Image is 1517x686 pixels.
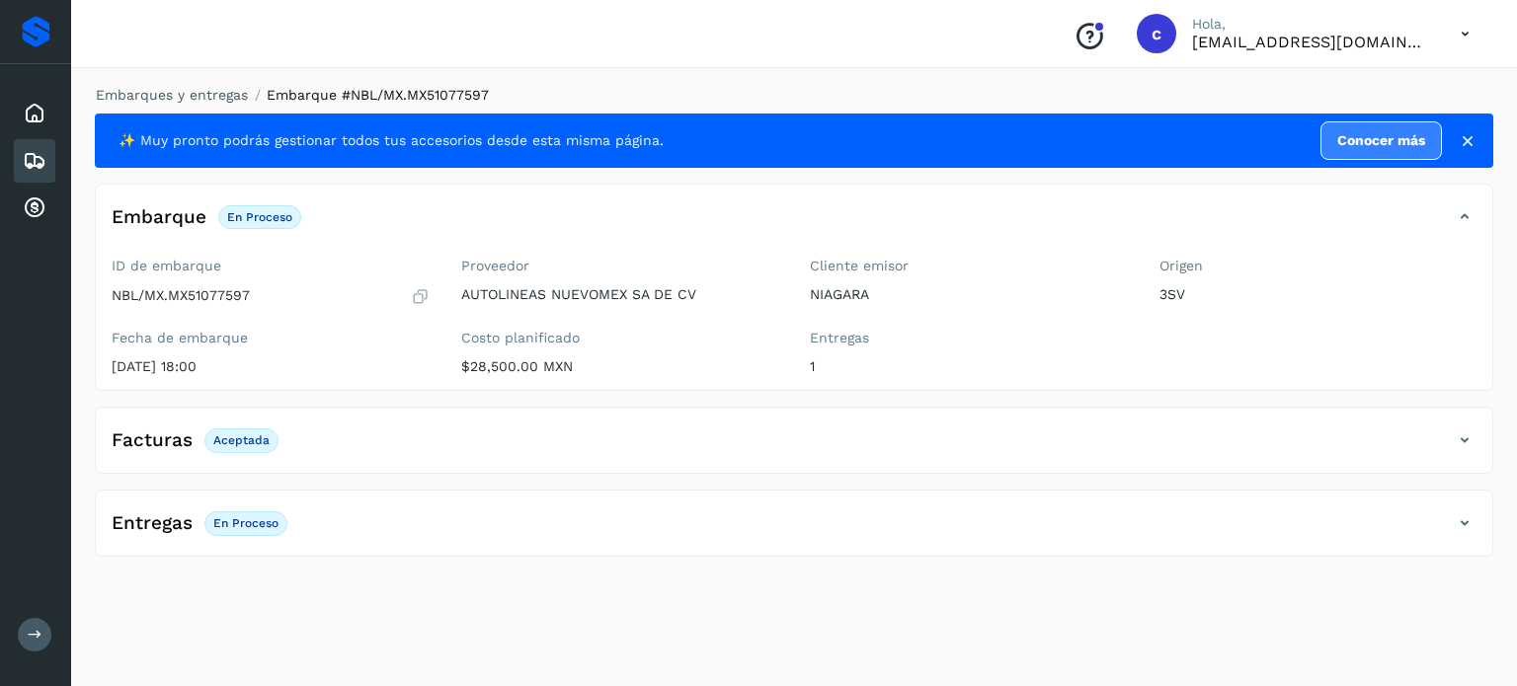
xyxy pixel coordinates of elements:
[112,330,430,346] label: Fecha de embarque
[810,286,1128,303] p: NIAGARA
[14,139,55,183] div: Embarques
[112,358,430,375] p: [DATE] 18:00
[810,358,1128,375] p: 1
[95,85,1493,106] nav: breadcrumb
[461,330,779,346] label: Costo planificado
[112,206,206,229] h4: Embarque
[213,433,270,447] p: Aceptada
[461,358,779,375] p: $28,500.00 MXN
[461,258,779,274] label: Proveedor
[96,423,1492,473] div: FacturasAceptada
[1320,121,1442,160] a: Conocer más
[112,512,193,535] h4: Entregas
[461,286,779,303] p: AUTOLINEAS NUEVOMEX SA DE CV
[96,506,1492,556] div: EntregasEn proceso
[1159,286,1477,303] p: 3SV
[96,200,1492,250] div: EmbarqueEn proceso
[96,87,248,103] a: Embarques y entregas
[267,87,489,103] span: Embarque #NBL/MX.MX51077597
[112,287,250,304] p: NBL/MX.MX51077597
[1159,258,1477,274] label: Origen
[810,330,1128,346] label: Entregas
[1192,33,1429,51] p: cobranza@nuevomex.com.mx
[213,516,279,530] p: En proceso
[14,92,55,135] div: Inicio
[119,130,664,151] span: ✨ Muy pronto podrás gestionar todos tus accesorios desde esta misma página.
[112,429,193,452] h4: Facturas
[227,210,292,224] p: En proceso
[810,258,1128,274] label: Cliente emisor
[1192,16,1429,33] p: Hola,
[14,187,55,230] div: Cuentas por cobrar
[112,258,430,274] label: ID de embarque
